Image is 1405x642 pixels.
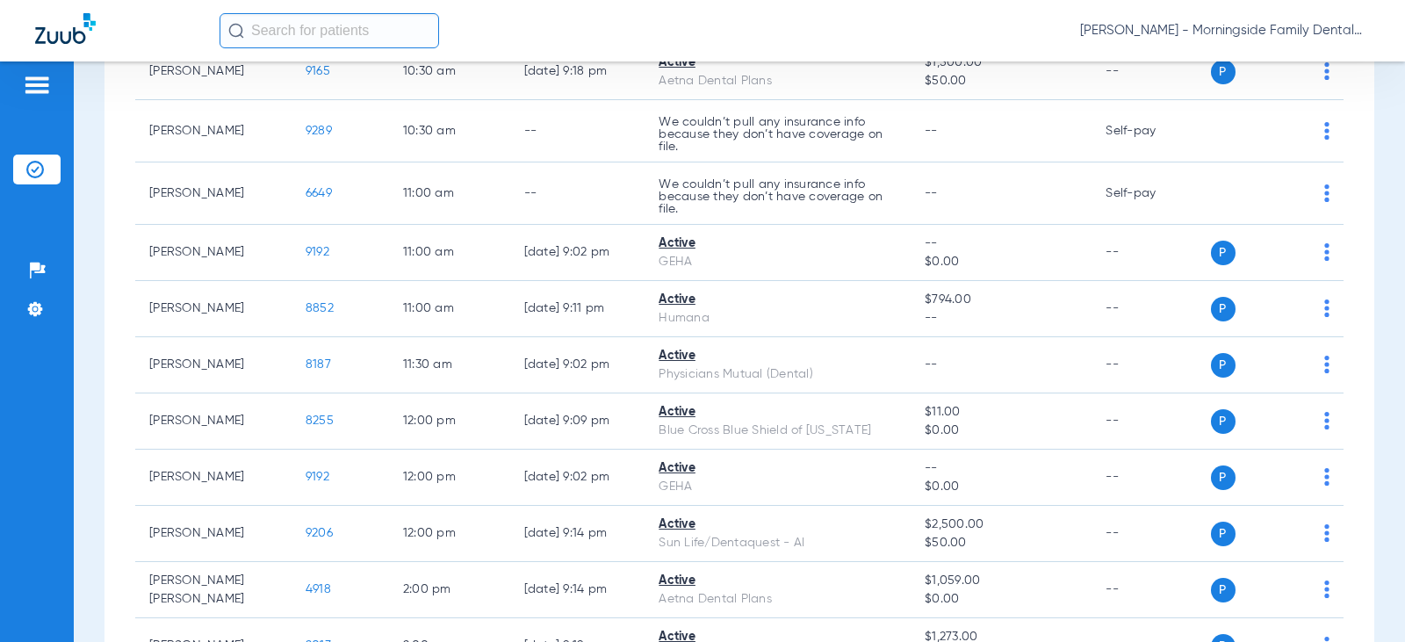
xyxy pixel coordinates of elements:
span: P [1211,465,1236,490]
td: 11:00 AM [389,281,510,337]
td: Self-pay [1092,100,1210,162]
span: $0.00 [925,590,1077,609]
span: $1,500.00 [925,54,1077,72]
img: group-dot-blue.svg [1324,412,1329,429]
span: 9206 [306,527,333,539]
td: Self-pay [1092,162,1210,225]
span: 6649 [306,187,332,199]
span: $50.00 [925,534,1077,552]
td: -- [1092,562,1210,618]
td: -- [1092,393,1210,450]
span: -- [925,309,1077,328]
td: 11:00 AM [389,225,510,281]
img: Zuub Logo [35,13,96,44]
td: [PERSON_NAME] [135,450,292,506]
span: 9192 [306,471,329,483]
span: 9165 [306,65,330,77]
span: P [1211,578,1236,602]
img: group-dot-blue.svg [1324,356,1329,373]
span: $2,500.00 [925,516,1077,534]
span: 4918 [306,583,331,595]
span: $0.00 [925,253,1077,271]
td: 10:30 AM [389,100,510,162]
td: [PERSON_NAME] [135,225,292,281]
td: -- [1092,337,1210,393]
td: -- [1092,281,1210,337]
td: [PERSON_NAME] [135,393,292,450]
span: 8187 [306,358,331,371]
td: 2:00 PM [389,562,510,618]
img: hamburger-icon [23,75,51,96]
td: 11:00 AM [389,162,510,225]
td: 12:00 PM [389,506,510,562]
td: 12:00 PM [389,450,510,506]
div: GEHA [659,253,897,271]
span: 9192 [306,246,329,258]
p: We couldn’t pull any insurance info because they don’t have coverage on file. [659,116,897,153]
img: group-dot-blue.svg [1324,468,1329,486]
td: [PERSON_NAME] [135,281,292,337]
td: -- [1092,506,1210,562]
div: Active [659,54,897,72]
img: Search Icon [228,23,244,39]
div: Aetna Dental Plans [659,590,897,609]
img: group-dot-blue.svg [1324,299,1329,317]
span: -- [925,125,938,137]
div: Active [659,403,897,422]
input: Search for patients [220,13,439,48]
td: [PERSON_NAME] [135,506,292,562]
td: [PERSON_NAME] [PERSON_NAME] [135,562,292,618]
div: Blue Cross Blue Shield of [US_STATE] [659,422,897,440]
span: 9289 [306,125,332,137]
img: group-dot-blue.svg [1324,243,1329,261]
img: group-dot-blue.svg [1324,581,1329,598]
td: -- [1092,450,1210,506]
td: [DATE] 9:18 PM [510,44,645,100]
span: $0.00 [925,478,1077,496]
div: Active [659,572,897,590]
p: We couldn’t pull any insurance info because they don’t have coverage on file. [659,178,897,215]
span: 8255 [306,415,334,427]
span: -- [925,234,1077,253]
div: Active [659,234,897,253]
span: P [1211,297,1236,321]
td: -- [1092,44,1210,100]
img: group-dot-blue.svg [1324,524,1329,542]
td: [DATE] 9:14 PM [510,506,645,562]
div: Aetna Dental Plans [659,72,897,90]
span: $794.00 [925,291,1077,309]
span: 8852 [306,302,334,314]
span: $0.00 [925,422,1077,440]
div: Active [659,347,897,365]
td: [DATE] 9:02 PM [510,225,645,281]
td: [PERSON_NAME] [135,100,292,162]
td: [DATE] 9:11 PM [510,281,645,337]
span: P [1211,60,1236,84]
img: group-dot-blue.svg [1324,62,1329,80]
span: P [1211,522,1236,546]
td: [DATE] 9:09 PM [510,393,645,450]
td: 10:30 AM [389,44,510,100]
div: GEHA [659,478,897,496]
div: Humana [659,309,897,328]
td: 12:00 PM [389,393,510,450]
td: [PERSON_NAME] [135,162,292,225]
div: Active [659,459,897,478]
td: 11:30 AM [389,337,510,393]
span: $50.00 [925,72,1077,90]
td: -- [510,100,645,162]
span: P [1211,409,1236,434]
td: [DATE] 9:02 PM [510,450,645,506]
td: -- [510,162,645,225]
td: [PERSON_NAME] [135,337,292,393]
td: [DATE] 9:02 PM [510,337,645,393]
td: -- [1092,225,1210,281]
span: -- [925,459,1077,478]
div: Active [659,291,897,309]
img: group-dot-blue.svg [1324,184,1329,202]
td: [DATE] 9:14 PM [510,562,645,618]
span: P [1211,241,1236,265]
img: group-dot-blue.svg [1324,122,1329,140]
span: $11.00 [925,403,1077,422]
div: Sun Life/Dentaquest - AI [659,534,897,552]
